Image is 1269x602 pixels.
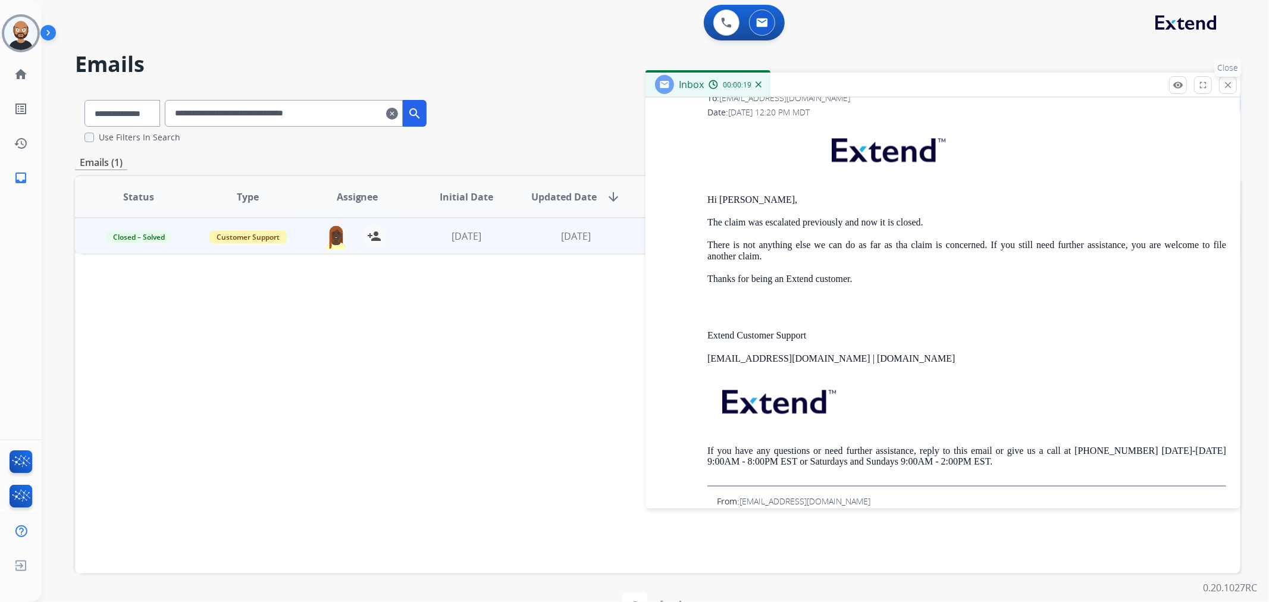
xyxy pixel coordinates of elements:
mat-icon: clear [386,106,398,121]
p: Hi [PERSON_NAME], [707,195,1226,205]
span: [DATE] [452,230,481,243]
span: Assignee [337,190,378,204]
img: agent-avatar [324,224,348,249]
mat-icon: arrow_downward [606,190,621,204]
button: Close [1219,76,1237,94]
span: Type [237,190,259,204]
h2: Emails [75,52,1240,76]
p: If you have any questions or need further assistance, reply to this email or give us a call at [P... [707,446,1226,468]
mat-icon: history [14,136,28,150]
p: The claim was escalated previously and now it is closed. [707,217,1226,228]
span: Initial Date [440,190,493,204]
span: 00:00:19 [723,80,751,90]
mat-icon: home [14,67,28,81]
span: [EMAIL_ADDRESS][DOMAIN_NAME] [719,92,850,104]
div: From: [717,496,1226,508]
p: Extend Customer Support [707,330,1226,341]
mat-icon: inbox [14,171,28,185]
span: Status [123,190,154,204]
img: extend.png [707,376,848,423]
span: Inbox [679,78,704,91]
img: avatar [4,17,37,50]
mat-icon: fullscreen [1198,80,1208,90]
label: Use Filters In Search [99,131,180,143]
span: Closed – Solved [106,231,172,243]
p: There is not anything else we can do as far as tha claim is concerned. If you still need further ... [707,240,1226,262]
img: extend.png [817,124,957,171]
p: [EMAIL_ADDRESS][DOMAIN_NAME] | [DOMAIN_NAME] [707,353,1226,364]
div: Date: [707,106,1226,118]
p: Emails (1) [75,155,127,170]
div: To: [707,92,1226,104]
p: Thanks for being an Extend customer. [707,274,1226,284]
mat-icon: search [408,106,422,121]
span: [EMAIL_ADDRESS][DOMAIN_NAME] [740,496,870,507]
span: [DATE] 12:20 PM MDT [728,106,810,118]
span: Customer Support [209,231,287,243]
span: Updated Date [531,190,597,204]
p: 0.20.1027RC [1203,581,1257,595]
mat-icon: list_alt [14,102,28,116]
mat-icon: remove_red_eye [1173,80,1183,90]
span: [DATE] [561,230,591,243]
mat-icon: close [1223,80,1233,90]
p: Close [1215,59,1242,77]
mat-icon: person_add [367,229,381,243]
